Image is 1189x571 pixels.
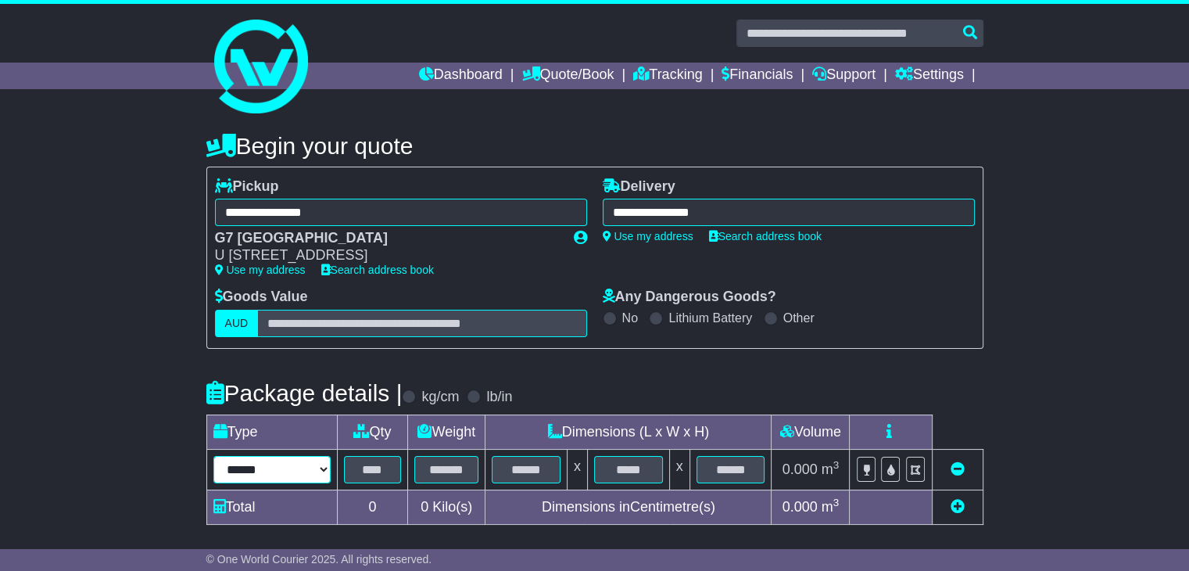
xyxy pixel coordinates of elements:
[951,461,965,477] a: Remove this item
[783,311,815,325] label: Other
[709,230,822,242] a: Search address book
[206,490,337,524] td: Total
[206,380,403,406] h4: Package details |
[951,499,965,515] a: Add new item
[603,289,776,306] label: Any Dangerous Goods?
[812,63,876,89] a: Support
[206,415,337,449] td: Type
[215,310,259,337] label: AUD
[622,311,638,325] label: No
[567,449,587,490] td: x
[603,178,675,196] label: Delivery
[722,63,793,89] a: Financials
[215,289,308,306] label: Goods Value
[668,311,752,325] label: Lithium Battery
[833,497,840,508] sup: 3
[783,499,818,515] span: 0.000
[321,264,434,276] a: Search address book
[603,230,693,242] a: Use my address
[206,133,983,159] h4: Begin your quote
[421,389,459,406] label: kg/cm
[521,63,614,89] a: Quote/Book
[772,415,850,449] td: Volume
[783,461,818,477] span: 0.000
[215,247,558,264] div: U [STREET_ADDRESS]
[215,264,306,276] a: Use my address
[895,63,964,89] a: Settings
[408,490,485,524] td: Kilo(s)
[419,63,503,89] a: Dashboard
[337,490,408,524] td: 0
[408,415,485,449] td: Weight
[206,553,432,566] span: © One World Courier 2025. All rights reserved.
[215,230,558,247] div: G7 [GEOGRAPHIC_DATA]
[833,459,840,471] sup: 3
[421,499,428,515] span: 0
[485,415,772,449] td: Dimensions (L x W x H)
[486,389,512,406] label: lb/in
[337,415,408,449] td: Qty
[485,490,772,524] td: Dimensions in Centimetre(s)
[633,63,702,89] a: Tracking
[669,449,689,490] td: x
[822,461,840,477] span: m
[215,178,279,196] label: Pickup
[822,499,840,515] span: m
